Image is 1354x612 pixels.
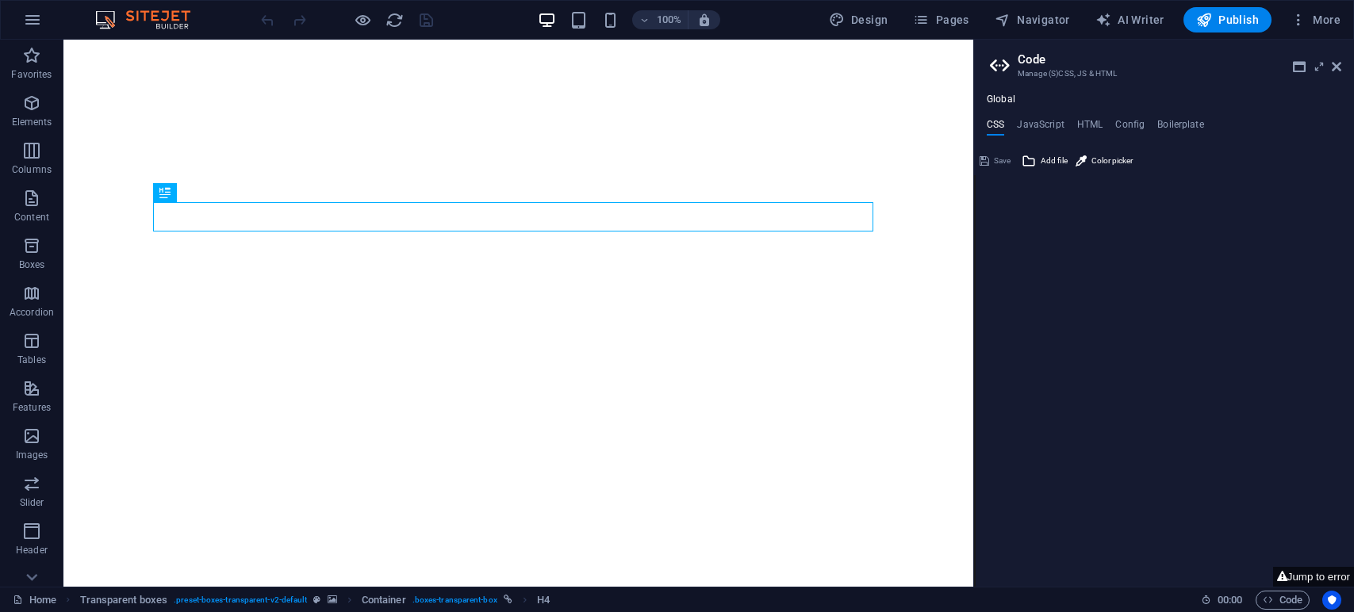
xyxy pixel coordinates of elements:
h4: HTML [1077,119,1103,136]
span: . boxes-transparent-box [412,591,497,610]
h4: JavaScript [1017,119,1064,136]
h4: Config [1115,119,1145,136]
h3: Manage (S)CSS, JS & HTML [1018,67,1310,81]
span: Navigator [995,12,1070,28]
button: Click here to leave preview mode and continue editing [353,10,372,29]
button: Publish [1183,7,1272,33]
a: Click to cancel selection. Double-click to open Pages [13,591,56,610]
button: Pages [907,7,975,33]
span: Click to select. Double-click to edit [80,591,168,610]
span: Design [829,12,888,28]
p: Tables [17,354,46,366]
h4: CSS [987,119,1004,136]
p: Accordion [10,306,54,319]
p: Favorites [11,68,52,81]
span: Color picker [1091,151,1133,170]
span: Code [1263,591,1302,610]
button: reload [385,10,404,29]
p: Columns [12,163,52,176]
h2: Code [1018,52,1341,67]
button: Code [1256,591,1310,610]
h6: Session time [1201,591,1243,610]
p: Content [14,211,49,224]
button: 100% [632,10,689,29]
div: Design (Ctrl+Alt+Y) [823,7,895,33]
button: Jump to error [1273,567,1354,587]
h6: 100% [656,10,681,29]
span: AI Writer [1095,12,1164,28]
span: . preset-boxes-transparent-v2-default [174,591,307,610]
nav: breadcrumb [80,591,550,610]
span: Pages [913,12,969,28]
p: Boxes [19,258,45,271]
h4: Boilerplate [1157,119,1204,136]
span: 00 00 [1218,591,1242,610]
span: Click to select. Double-click to edit [537,591,550,610]
button: Navigator [988,7,1076,33]
p: Features [13,401,51,414]
h4: Global [987,94,1015,106]
i: On resize automatically adjust zoom level to fit chosen device. [697,13,712,27]
button: Design [823,7,895,33]
p: Header [16,544,48,557]
span: Click to select. Double-click to edit [362,591,406,610]
button: Usercentrics [1322,591,1341,610]
i: This element contains a background [328,595,337,604]
p: Slider [20,496,44,509]
p: Elements [12,116,52,128]
button: More [1284,7,1347,33]
i: Reload page [385,11,404,29]
button: AI Writer [1089,7,1171,33]
button: Add file [1019,151,1070,170]
span: Add file [1041,151,1068,170]
i: This element is a customizable preset [313,595,320,604]
button: Color picker [1073,151,1135,170]
span: More [1291,12,1341,28]
span: Publish [1196,12,1259,28]
p: Images [16,449,48,461]
i: This element is linked [504,595,512,604]
img: Editor Logo [91,10,210,29]
span: : [1229,594,1231,606]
